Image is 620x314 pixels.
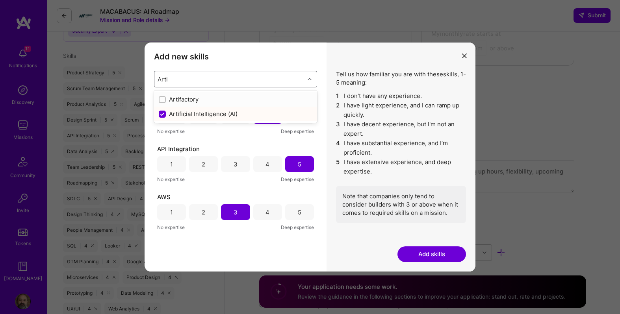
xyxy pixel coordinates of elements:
[234,160,238,168] div: 3
[336,101,340,120] span: 2
[281,175,314,183] span: Deep expertise
[336,120,340,139] span: 3
[234,208,238,216] div: 3
[462,54,467,58] i: icon Close
[336,139,340,157] span: 4
[145,42,475,272] div: modal
[265,160,269,168] div: 4
[336,91,466,101] li: I don't have any experience.
[336,70,466,223] div: Tell us how familiar you are with these skills , 1-5 meaning:
[336,120,466,139] li: I have decent experience, but I'm not an expert.
[157,223,185,231] span: No expertise
[154,52,317,61] h3: Add new skills
[336,101,466,120] li: I have light experience, and I can ramp up quickly.
[336,157,340,176] span: 5
[336,157,466,176] li: I have extensive experience, and deep expertise.
[159,110,312,118] div: Artificial Intelligence (AI)
[265,208,269,216] div: 4
[157,127,185,135] span: No expertise
[202,208,205,216] div: 2
[157,145,200,153] span: API Integration
[202,160,205,168] div: 2
[298,208,301,216] div: 5
[281,127,314,135] span: Deep expertise
[336,186,466,223] div: Note that companies only tend to consider builders with 3 or above when it comes to required skil...
[308,77,312,81] i: icon Chevron
[336,139,466,157] li: I have substantial experience, and I’m proficient.
[157,175,185,183] span: No expertise
[170,208,173,216] div: 1
[157,193,171,201] span: AWS
[281,223,314,231] span: Deep expertise
[170,160,173,168] div: 1
[159,95,312,103] div: Artifactory
[336,91,341,101] span: 1
[298,160,301,168] div: 5
[397,246,466,262] button: Add skills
